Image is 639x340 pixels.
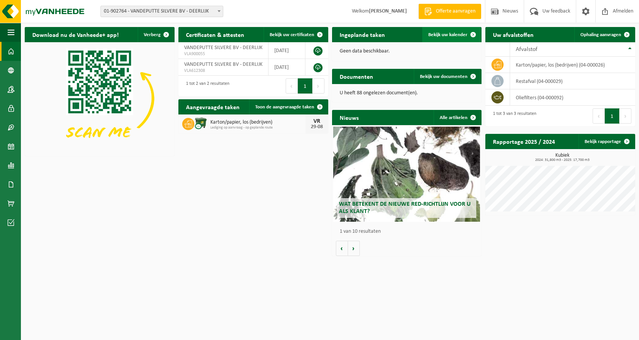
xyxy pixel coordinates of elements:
a: Bekijk uw certificaten [264,27,327,42]
span: Bekijk uw certificaten [270,32,314,37]
span: Offerte aanvragen [434,8,477,15]
h3: Kubiek [489,153,635,162]
td: [DATE] [269,42,305,59]
span: Lediging op aanvraag - op geplande route [210,126,305,130]
h2: Download nu de Vanheede+ app! [25,27,126,42]
a: Bekijk uw kalender [422,27,481,42]
div: 1 tot 3 van 3 resultaten [489,108,536,124]
span: VANDEPUTTE SILVERE BV - DEERLIJK [184,45,262,51]
span: VLA900055 [184,51,262,57]
button: Previous [286,78,298,94]
span: 2024: 31,800 m3 - 2025: 17,700 m3 [489,158,635,162]
td: oliefilters (04-000092) [510,89,635,106]
a: Toon de aangevraagde taken [249,99,327,114]
a: Ophaling aanvragen [574,27,634,42]
h2: Uw afvalstoffen [485,27,541,42]
h2: Aangevraagde taken [178,99,247,114]
button: 1 [605,108,620,124]
span: Karton/papier, los (bedrijven) [210,119,305,126]
div: 1 tot 2 van 2 resultaten [182,78,229,94]
button: 1 [298,78,313,94]
span: Afvalstof [516,46,537,52]
a: Wat betekent de nieuwe RED-richtlijn voor u als klant? [333,127,480,222]
div: VR [309,118,324,124]
h2: Certificaten & attesten [178,27,252,42]
span: Bekijk uw kalender [428,32,467,37]
td: karton/papier, los (bedrijven) (04-000026) [510,57,635,73]
span: Verberg [144,32,161,37]
span: Bekijk uw documenten [420,74,467,79]
span: Wat betekent de nieuwe RED-richtlijn voor u als klant? [339,201,471,214]
a: Bekijk rapportage [579,134,634,149]
span: Toon de aangevraagde taken [255,105,314,110]
h2: Nieuws [332,110,366,125]
strong: [PERSON_NAME] [369,8,407,14]
button: Previous [593,108,605,124]
span: Ophaling aanvragen [580,32,621,37]
h2: Rapportage 2025 / 2024 [485,134,563,149]
p: 1 van 10 resultaten [340,229,478,234]
a: Alle artikelen [434,110,481,125]
span: VLA612308 [184,68,262,74]
img: Download de VHEPlus App [25,42,175,154]
div: 29-08 [309,124,324,130]
h2: Ingeplande taken [332,27,393,42]
a: Bekijk uw documenten [414,69,481,84]
span: VANDEPUTTE SILVERE BV - DEERLIJK [184,62,262,67]
p: Geen data beschikbaar. [340,49,474,54]
h2: Documenten [332,69,381,84]
button: Next [313,78,324,94]
td: [DATE] [269,59,305,76]
img: WB-1100-CU [194,117,207,130]
span: 01-902764 - VANDEPUTTE SILVERE BV - DEERLIJK [101,6,223,17]
span: 01-902764 - VANDEPUTTE SILVERE BV - DEERLIJK [100,6,223,17]
a: Offerte aanvragen [418,4,481,19]
p: U heeft 88 ongelezen document(en). [340,91,474,96]
button: Volgende [348,241,360,256]
button: Verberg [138,27,174,42]
td: restafval (04-000029) [510,73,635,89]
button: Vorige [336,241,348,256]
button: Next [620,108,631,124]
